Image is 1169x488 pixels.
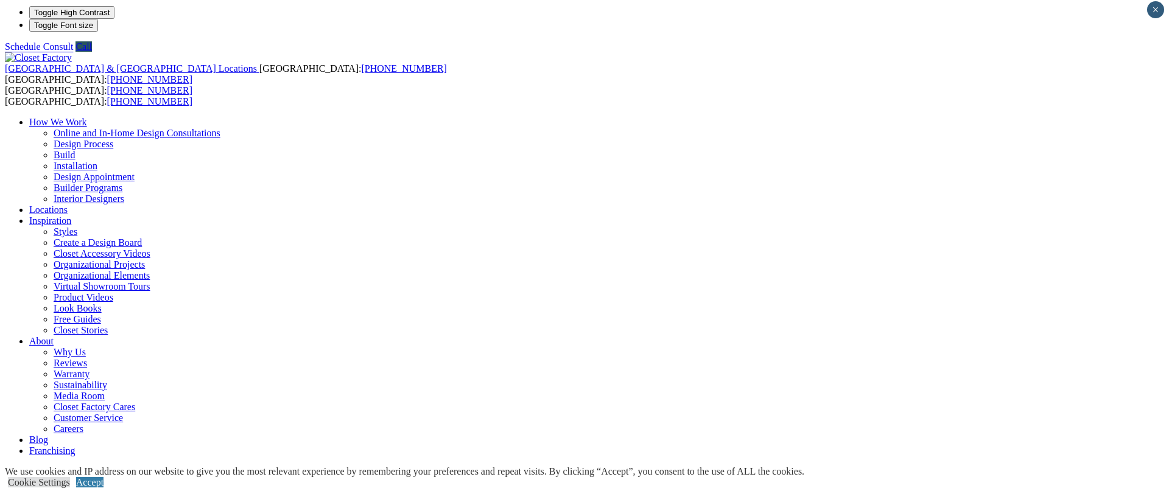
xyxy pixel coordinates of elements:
[54,303,102,313] a: Look Books
[34,8,110,17] span: Toggle High Contrast
[54,172,135,182] a: Design Appointment
[29,19,98,32] button: Toggle Font size
[54,292,113,302] a: Product Videos
[54,380,107,390] a: Sustainability
[361,63,446,74] a: [PHONE_NUMBER]
[54,347,86,357] a: Why Us
[29,204,68,215] a: Locations
[8,477,70,487] a: Cookie Settings
[29,434,48,445] a: Blog
[54,248,150,259] a: Closet Accessory Videos
[54,226,77,237] a: Styles
[54,259,145,270] a: Organizational Projects
[54,325,108,335] a: Closet Stories
[54,150,75,160] a: Build
[5,63,257,74] span: [GEOGRAPHIC_DATA] & [GEOGRAPHIC_DATA] Locations
[34,21,93,30] span: Toggle Font size
[54,413,123,423] a: Customer Service
[5,85,192,106] span: [GEOGRAPHIC_DATA]: [GEOGRAPHIC_DATA]:
[107,96,192,106] a: [PHONE_NUMBER]
[54,391,105,401] a: Media Room
[54,402,135,412] a: Closet Factory Cares
[54,237,142,248] a: Create a Design Board
[1147,1,1164,18] button: Close
[54,314,101,324] a: Free Guides
[54,193,124,204] a: Interior Designers
[54,270,150,281] a: Organizational Elements
[29,336,54,346] a: About
[5,41,73,52] a: Schedule Consult
[5,466,804,477] div: We use cookies and IP address on our website to give you the most relevant experience by remember...
[5,52,72,63] img: Closet Factory
[29,6,114,19] button: Toggle High Contrast
[54,358,87,368] a: Reviews
[54,128,220,138] a: Online and In-Home Design Consultations
[5,63,447,85] span: [GEOGRAPHIC_DATA]: [GEOGRAPHIC_DATA]:
[107,85,192,96] a: [PHONE_NUMBER]
[107,74,192,85] a: [PHONE_NUMBER]
[76,477,104,487] a: Accept
[5,63,259,74] a: [GEOGRAPHIC_DATA] & [GEOGRAPHIC_DATA] Locations
[29,215,71,226] a: Inspiration
[54,281,150,291] a: Virtual Showroom Tours
[54,161,97,171] a: Installation
[54,369,90,379] a: Warranty
[54,424,83,434] a: Careers
[29,117,87,127] a: How We Work
[29,445,75,456] a: Franchising
[75,41,92,52] a: Call
[54,183,122,193] a: Builder Programs
[54,139,113,149] a: Design Process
